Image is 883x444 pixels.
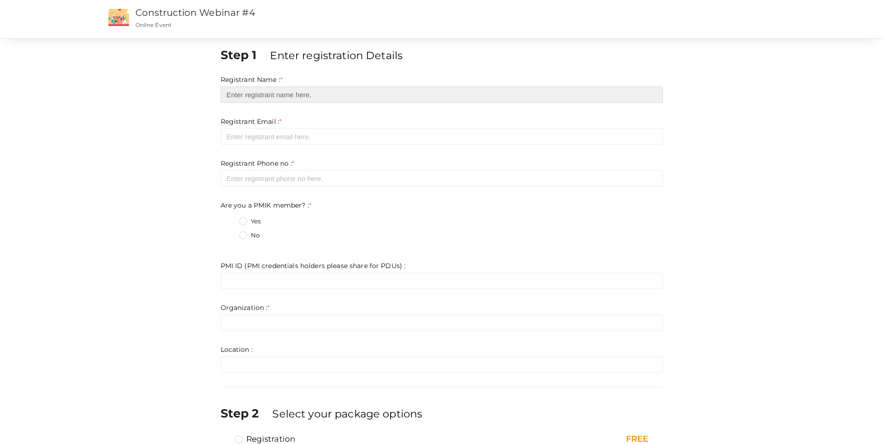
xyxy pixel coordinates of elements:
label: Select your package options [272,406,422,421]
label: Enter registration Details [270,48,403,63]
input: Enter registrant phone no here. [221,170,663,187]
label: PMI ID (PMI credentials holders please share for PDUs) : [221,261,406,270]
p: Online Event [135,21,577,29]
label: No [239,231,260,240]
a: Construction Webinar #4 [135,7,255,18]
label: Location : [221,345,253,354]
label: Registrant Phone no : [221,159,295,168]
label: Registrant Email : [221,117,282,126]
label: Are you a PMIK member? : [221,201,312,210]
img: event2.png [108,9,129,26]
label: Step 1 [221,47,269,63]
input: Enter registrant name here. [221,87,663,103]
label: Step 2 [221,405,271,422]
label: Registrant Name : [221,75,283,84]
input: Enter registrant email here. [221,128,663,145]
label: Organization : [221,303,270,312]
label: Yes [239,217,261,226]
